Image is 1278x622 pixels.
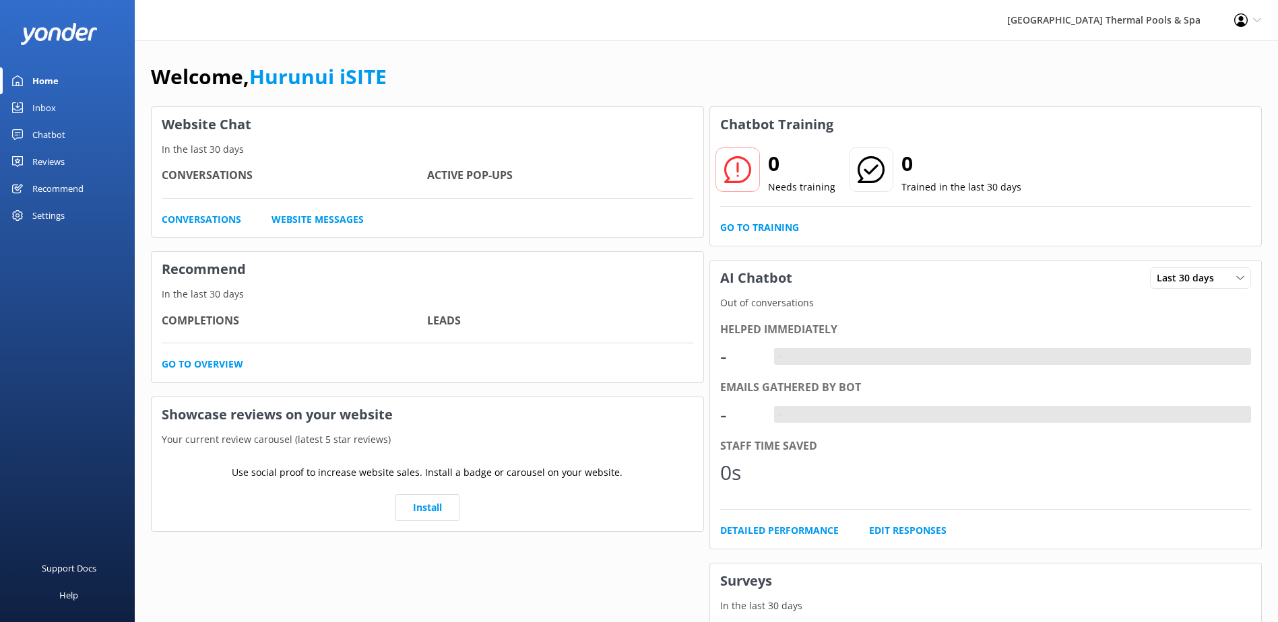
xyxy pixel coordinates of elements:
[720,438,1252,455] div: Staff time saved
[232,465,622,480] p: Use social proof to increase website sales. Install a badge or carousel on your website.
[32,67,59,94] div: Home
[427,167,693,184] h4: Active Pop-ups
[1157,271,1222,285] span: Last 30 days
[720,220,799,235] a: Go to Training
[720,379,1252,396] div: Emails gathered by bot
[271,212,364,227] a: Website Messages
[152,252,703,287] h3: Recommend
[32,175,84,202] div: Recommend
[869,523,947,538] a: Edit Responses
[710,107,843,142] h3: Chatbot Training
[720,399,761,431] div: -
[32,121,65,148] div: Chatbot
[710,563,1262,598] h3: Surveys
[720,523,839,538] a: Detailed Performance
[774,348,784,366] div: -
[152,432,703,447] p: Your current review carousel (latest 5 star reviews)
[162,357,243,372] a: Go to overview
[32,94,56,121] div: Inbox
[768,147,835,180] h2: 0
[710,296,1262,310] p: Out of conversations
[901,147,1021,180] h2: 0
[152,142,703,157] p: In the last 30 days
[32,148,65,175] div: Reviews
[710,598,1262,613] p: In the last 30 days
[20,23,98,45] img: yonder-white-logo.png
[152,107,703,142] h3: Website Chat
[162,167,427,184] h4: Conversations
[720,321,1252,339] div: Helped immediately
[901,180,1021,195] p: Trained in the last 30 days
[152,397,703,432] h3: Showcase reviews on your website
[720,340,761,372] div: -
[427,312,693,330] h4: Leads
[395,494,459,521] a: Install
[162,212,241,227] a: Conversations
[42,555,96,582] div: Support Docs
[720,456,761,489] div: 0s
[249,63,387,90] a: Hurunui iSITE
[774,406,784,423] div: -
[768,180,835,195] p: Needs training
[710,261,802,296] h3: AI Chatbot
[151,61,387,93] h1: Welcome,
[32,202,65,229] div: Settings
[162,312,427,330] h4: Completions
[152,287,703,302] p: In the last 30 days
[59,582,78,609] div: Help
